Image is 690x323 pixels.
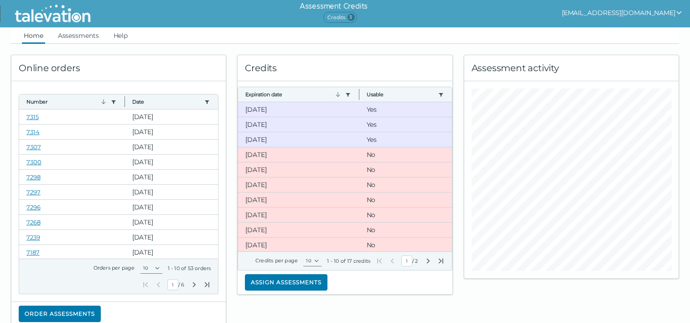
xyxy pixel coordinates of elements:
a: 7298 [26,173,41,181]
button: Assign assessments [245,274,327,291]
clr-dg-cell: [DATE] [238,117,359,132]
div: 1 - 10 of 53 orders [168,265,211,272]
button: Expiration date [245,91,341,98]
clr-dg-cell: [DATE] [125,125,218,139]
clr-dg-cell: [DATE] [238,102,359,117]
clr-dg-cell: [DATE] [238,162,359,177]
clr-dg-cell: [DATE] [238,177,359,192]
a: 7300 [26,158,42,166]
clr-dg-cell: [DATE] [125,185,218,199]
clr-dg-cell: [DATE] [238,208,359,222]
clr-dg-cell: No [359,223,452,237]
a: 7187 [26,249,40,256]
clr-dg-cell: [DATE] [238,223,359,237]
button: Last Page [203,281,211,288]
clr-dg-cell: No [359,193,452,207]
clr-dg-cell: [DATE] [125,155,218,169]
input: Current Page [401,255,412,266]
span: Total Pages [180,281,185,288]
button: Order assessments [19,306,101,322]
button: Column resize handle [356,84,362,104]
clr-dg-cell: [DATE] [125,230,218,245]
div: Online orders [11,55,226,81]
clr-dg-cell: No [359,147,452,162]
label: Credits per page [255,257,298,264]
clr-dg-cell: [DATE] [238,132,359,147]
button: Date [132,98,201,105]
a: Help [112,27,130,44]
button: Previous Page [389,257,396,265]
a: 7297 [26,188,41,196]
clr-dg-cell: [DATE] [238,238,359,252]
button: Next Page [425,257,432,265]
a: 7307 [26,143,41,151]
div: 1 - 10 of 17 credits [327,257,370,265]
clr-dg-cell: [DATE] [238,147,359,162]
clr-dg-cell: No [359,238,452,252]
a: 7296 [26,203,41,211]
clr-dg-cell: No [359,177,452,192]
button: Last Page [437,257,445,265]
a: Home [22,27,45,44]
button: Usable [367,91,435,98]
img: Talevation_Logo_Transparent_white.png [11,2,94,25]
a: 7314 [26,128,40,135]
a: 7239 [26,234,40,241]
clr-dg-cell: [DATE] [125,200,218,214]
clr-dg-cell: [DATE] [125,170,218,184]
div: / [376,255,444,266]
button: First Page [142,281,149,288]
clr-dg-cell: [DATE] [125,245,218,260]
label: Orders per page [93,265,135,271]
clr-dg-cell: [DATE] [125,140,218,154]
span: Total Pages [414,257,419,265]
button: show user actions [562,7,683,18]
clr-dg-cell: [DATE] [238,193,359,207]
a: 7268 [26,219,41,226]
a: 7315 [26,113,39,120]
a: Assessments [56,27,101,44]
h6: Assessment Credits [300,1,368,12]
clr-dg-cell: [DATE] [125,215,218,229]
div: Credits [238,55,452,81]
span: Credits [323,12,357,23]
button: Number [26,98,107,105]
clr-dg-cell: No [359,208,452,222]
span: 3 [348,14,355,21]
clr-dg-cell: Yes [359,102,452,117]
button: Column resize handle [122,92,128,111]
div: / [142,279,211,290]
div: Assessment activity [464,55,679,81]
clr-dg-cell: Yes [359,117,452,132]
clr-dg-cell: [DATE] [125,109,218,124]
button: Previous Page [155,281,162,288]
clr-dg-cell: Yes [359,132,452,147]
input: Current Page [167,279,178,290]
button: Next Page [191,281,198,288]
clr-dg-cell: No [359,162,452,177]
button: First Page [376,257,383,265]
